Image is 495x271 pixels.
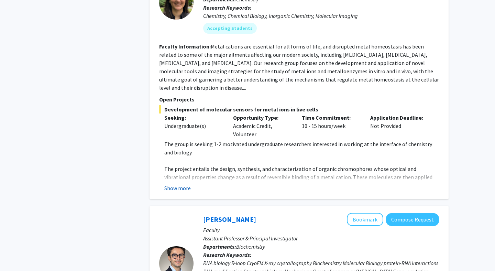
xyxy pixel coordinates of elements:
p: Seeking: [164,113,223,122]
b: Departments: [203,243,236,250]
button: Show more [164,184,191,192]
a: [PERSON_NAME] [203,215,256,224]
button: Compose Request to Charles Bou-Nader [386,213,439,226]
div: Chemistry, Chemical Biology, Inorganic Chemistry, Molecular Imaging [203,12,439,20]
p: Application Deadline: [370,113,429,122]
button: Add Charles Bou-Nader to Bookmarks [347,213,383,226]
p: The group is seeking 1-2 motivated undergraduate researchers interested in working at the interfa... [164,140,439,156]
fg-read-more: Metal cations are essential for all forms of life, and disrupted metal homeostasis has been relat... [159,43,439,91]
mat-chip: Accepting Students [203,23,257,34]
p: Faculty [203,226,439,234]
span: Biochemistry [236,243,265,250]
p: The project entails the design, synthesis, and characterization of organic chromophores whose opt... [164,165,439,198]
p: Assistant Professor & Principal Investigator [203,234,439,242]
p: Time Commitment: [302,113,360,122]
div: Not Provided [365,113,434,138]
b: Research Keywords: [203,4,252,11]
span: Development of molecular sensors for metal ions in live cells [159,105,439,113]
div: Undergraduate(s) [164,122,223,130]
p: Open Projects [159,95,439,104]
div: 10 - 15 hours/week [297,113,365,138]
div: Academic Credit, Volunteer [228,113,297,138]
b: Faculty Information: [159,43,211,50]
iframe: Chat [5,240,29,266]
p: Opportunity Type: [233,113,291,122]
b: Research Keywords: [203,251,252,258]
